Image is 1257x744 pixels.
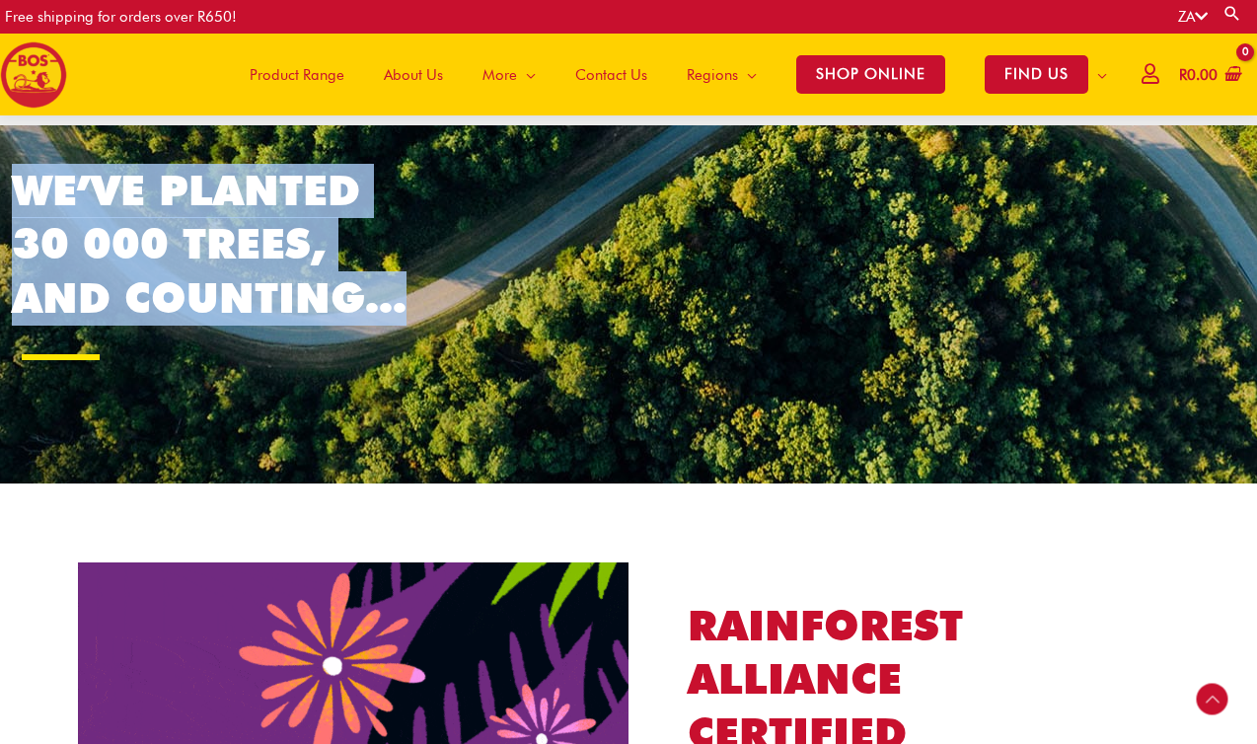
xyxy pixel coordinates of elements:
a: Regions [667,34,776,115]
span: R [1179,66,1187,84]
bdi: 0.00 [1179,66,1218,84]
nav: Site Navigation [215,34,1127,115]
a: SHOP ONLINE [776,34,965,115]
span: Product Range [250,45,344,105]
a: More [463,34,555,115]
a: Product Range [230,34,364,115]
span: FIND US [985,55,1088,94]
a: About Us [364,34,463,115]
a: Search button [1222,4,1242,23]
span: About Us [384,45,443,105]
h2: We’ve planted 30 000 trees, and counting… [12,164,419,326]
span: More [482,45,517,105]
span: Regions [687,45,738,105]
a: Contact Us [555,34,667,115]
a: ZA [1178,8,1208,26]
a: View Shopping Cart, empty [1175,53,1242,98]
span: SHOP ONLINE [796,55,945,94]
span: Contact Us [575,45,647,105]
